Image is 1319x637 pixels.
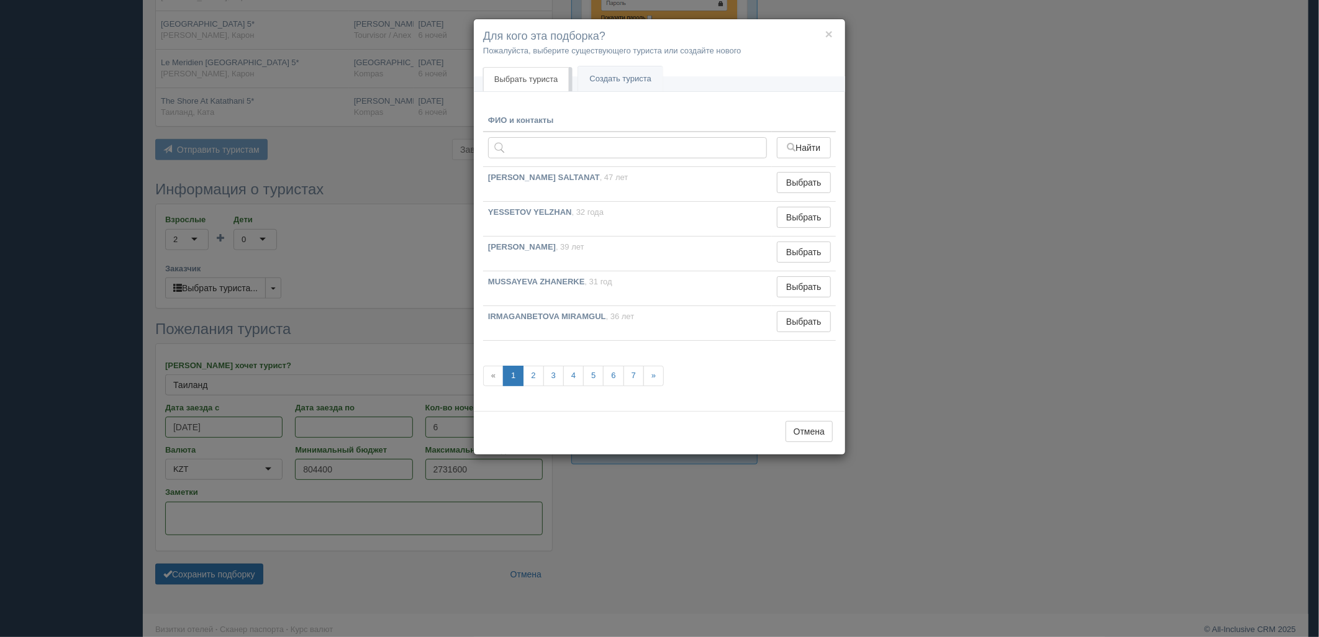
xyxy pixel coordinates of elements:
span: « [483,366,504,386]
button: Выбрать [777,207,831,228]
span: , 31 год [585,277,612,286]
b: YESSETOV YELZHAN [488,207,572,217]
a: » [643,366,664,386]
a: 1 [503,366,524,386]
p: Пожалуйста, выберите существующего туриста или создайте нового [483,45,836,56]
th: ФИО и контакты [483,110,772,132]
button: Отмена [786,421,833,442]
a: 2 [523,366,543,386]
input: Поиск по ФИО, паспорту или контактам [488,137,767,158]
a: 4 [563,366,584,386]
button: Выбрать [777,311,831,332]
a: 6 [603,366,623,386]
h4: Для кого эта подборка? [483,29,836,45]
a: 7 [623,366,644,386]
button: × [825,27,833,40]
span: , 39 лет [556,242,584,251]
button: Выбрать [777,242,831,263]
span: , 47 лет [600,173,628,182]
a: 5 [583,366,604,386]
b: [PERSON_NAME] [488,242,556,251]
b: [PERSON_NAME] SALTANAT [488,173,600,182]
a: Выбрать туриста [483,67,569,92]
b: IRMAGANBETOVA MIRAMGUL [488,312,606,321]
button: Выбрать [777,172,831,193]
b: MUSSAYEVA ZHANERKE [488,277,585,286]
a: Создать туриста [578,66,663,92]
a: 3 [543,366,564,386]
button: Найти [777,137,831,158]
span: , 36 лет [606,312,635,321]
span: , 32 года [572,207,604,217]
button: Выбрать [777,276,831,297]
